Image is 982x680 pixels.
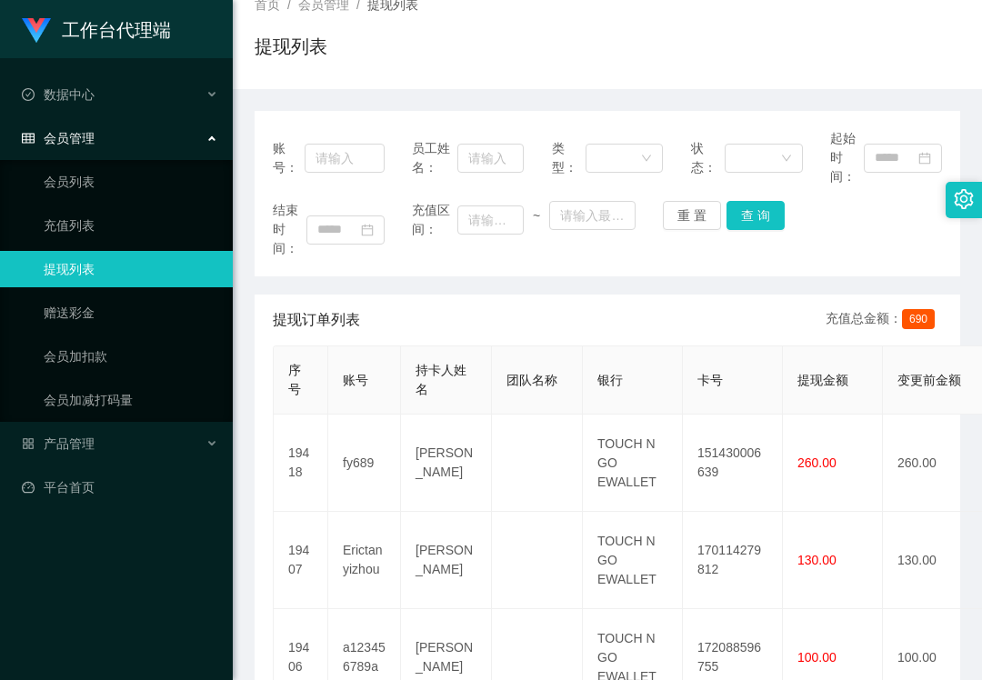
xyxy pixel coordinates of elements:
div: 充值总金额： [826,309,942,331]
a: 会员加扣款 [44,338,218,375]
td: Erictanyizhou [328,512,401,609]
i: 图标: down [641,153,652,165]
span: ~ [524,206,549,225]
a: 图标: dashboard平台首页 [22,469,218,505]
span: 产品管理 [22,436,95,451]
h1: 工作台代理端 [62,1,171,59]
td: 170114279812 [683,512,783,609]
a: 会员加减打码量 [44,382,218,418]
span: 提现金额 [797,373,848,387]
span: 起始时间： [830,129,864,186]
span: 100.00 [797,650,837,665]
span: 充值区间： [412,201,457,239]
i: 图标: table [22,132,35,145]
span: 690 [902,309,935,329]
td: 19418 [274,415,328,512]
td: 19407 [274,512,328,609]
span: 员工姓名： [412,139,457,177]
span: 提现订单列表 [273,309,360,331]
a: 提现列表 [44,251,218,287]
i: 图标: calendar [361,224,374,236]
button: 重 置 [663,201,721,230]
span: 变更前金额 [897,373,961,387]
span: 状态： [691,139,726,177]
a: 充值列表 [44,207,218,244]
a: 赠送彩金 [44,295,218,331]
span: 持卡人姓名 [416,363,466,396]
input: 请输入 [457,144,524,173]
span: 130.00 [797,553,837,567]
a: 会员列表 [44,164,218,200]
span: 数据中心 [22,87,95,102]
span: 会员管理 [22,131,95,145]
td: 151430006639 [683,415,783,512]
i: 图标: appstore-o [22,437,35,450]
span: 账号 [343,373,368,387]
span: 序号 [288,363,301,396]
span: 结束时间： [273,201,306,258]
input: 请输入 [305,144,385,173]
td: [PERSON_NAME] [401,512,492,609]
span: 类型： [552,139,586,177]
td: fy689 [328,415,401,512]
span: 卡号 [697,373,723,387]
a: 工作台代理端 [22,22,171,36]
img: logo.9652507e.png [22,18,51,44]
span: 账号： [273,139,305,177]
td: TOUCH N GO EWALLET [583,415,683,512]
span: 银行 [597,373,623,387]
input: 请输入最大值为 [549,201,635,230]
span: 团队名称 [506,373,557,387]
i: 图标: setting [954,189,974,209]
i: 图标: calendar [918,152,931,165]
td: TOUCH N GO EWALLET [583,512,683,609]
i: 图标: check-circle-o [22,88,35,101]
button: 查 询 [726,201,785,230]
i: 图标: down [781,153,792,165]
input: 请输入最小值为 [457,205,524,235]
span: 260.00 [797,455,837,470]
td: [PERSON_NAME] [401,415,492,512]
h1: 提现列表 [255,33,327,60]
